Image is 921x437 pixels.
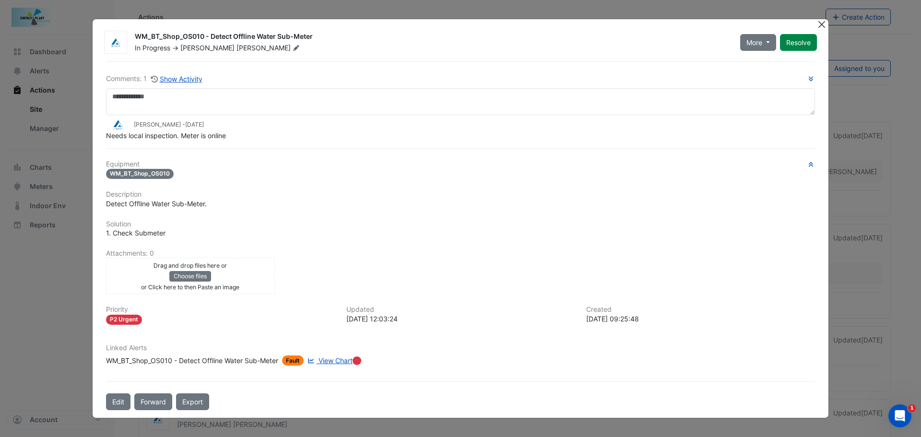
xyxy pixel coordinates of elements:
button: Close [816,19,827,29]
div: [DATE] 12:03:24 [346,314,575,324]
span: In Progress [135,44,170,52]
span: [PERSON_NAME] [236,43,302,53]
h6: Linked Alerts [106,344,815,352]
div: P2 Urgent [106,315,142,325]
div: Tooltip anchor [353,356,361,365]
button: More [740,34,776,51]
button: Show Activity [151,73,203,84]
button: Choose files [169,271,211,282]
small: Drag and drop files here or [153,262,227,269]
button: Forward [134,393,172,410]
div: WM_BT_Shop_OS010 - Detect Offline Water Sub-Meter [106,355,278,366]
span: Fault [282,355,304,366]
img: Airmaster Australia [105,38,127,47]
div: [DATE] 09:25:48 [586,314,815,324]
span: Detect Offline Water Sub-Meter. [106,200,207,208]
div: Comments: 1 [106,73,203,84]
h6: Created [586,306,815,314]
span: More [746,37,762,47]
span: WM_BT_Shop_OS010 [106,169,174,179]
span: 1 [908,404,916,412]
h6: Description [106,190,815,199]
button: Resolve [780,34,817,51]
iframe: Intercom live chat [888,404,911,427]
span: -> [172,44,178,52]
span: View Chart [319,356,353,365]
a: View Chart [306,355,353,366]
div: WM_BT_Shop_OS010 - Detect Offline Water Sub-Meter [135,32,729,43]
h6: Equipment [106,160,815,168]
h6: Solution [106,220,815,228]
span: 1. Check Submeter [106,229,165,237]
small: or Click here to then Paste an image [141,283,239,291]
button: Edit [106,393,130,410]
span: [PERSON_NAME] [180,44,235,52]
img: Airmaster Australia [106,119,130,130]
span: Needs local inspection. Meter is online [106,131,226,140]
h6: Priority [106,306,335,314]
span: 2025-09-01 12:03:24 [185,121,204,128]
h6: Updated [346,306,575,314]
h6: Attachments: 0 [106,249,815,258]
a: Export [176,393,209,410]
small: [PERSON_NAME] - [134,120,204,129]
